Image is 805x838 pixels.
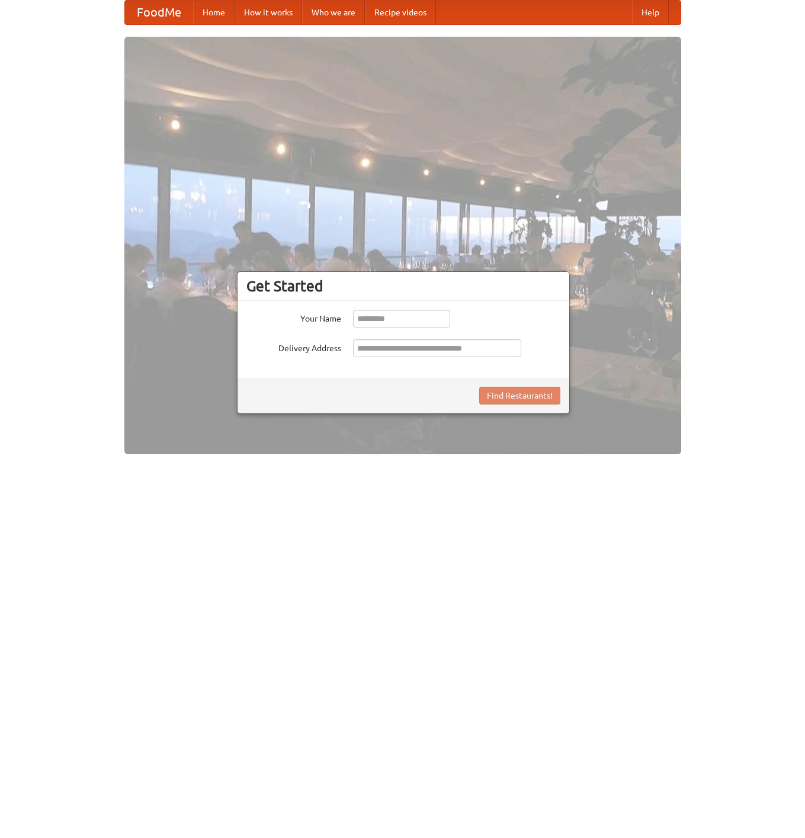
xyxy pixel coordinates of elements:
[479,387,560,404] button: Find Restaurants!
[246,310,341,325] label: Your Name
[302,1,365,24] a: Who we are
[365,1,436,24] a: Recipe videos
[632,1,669,24] a: Help
[246,277,560,295] h3: Get Started
[125,1,193,24] a: FoodMe
[235,1,302,24] a: How it works
[246,339,341,354] label: Delivery Address
[193,1,235,24] a: Home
